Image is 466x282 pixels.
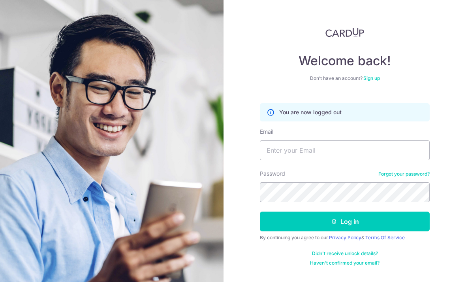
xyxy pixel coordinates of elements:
[312,250,378,257] a: Didn't receive unlock details?
[260,128,273,136] label: Email
[365,235,405,240] a: Terms Of Service
[260,235,430,241] div: By continuing you agree to our &
[279,108,342,116] p: You are now logged out
[260,212,430,231] button: Log in
[260,53,430,69] h4: Welcome back!
[260,170,285,178] label: Password
[329,235,361,240] a: Privacy Policy
[363,75,380,81] a: Sign up
[260,140,430,160] input: Enter your Email
[260,75,430,81] div: Don’t have an account?
[378,171,430,177] a: Forgot your password?
[310,260,380,266] a: Haven't confirmed your email?
[325,28,364,37] img: CardUp Logo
